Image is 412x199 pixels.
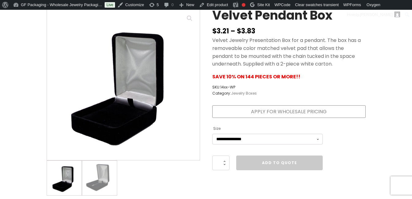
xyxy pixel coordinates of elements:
[220,84,235,90] span: 14xx-WP
[231,91,257,96] a: Jewelry Boxes
[257,2,270,7] span: Site Kit
[105,2,115,8] a: Live
[237,26,241,36] span: $
[212,84,257,90] span: SKU:
[237,26,255,36] bdi: 3.83
[47,161,82,195] img: Velvet Jewelry Presentation Box for a pendant. The box has a removeable color matched velvet pad ...
[242,3,245,7] div: Focus keyphrase not set
[230,26,235,36] span: –
[360,12,393,17] span: [PERSON_NAME]
[212,73,300,80] strong: SAVE 10% ON 144 PIECES OR MORE!!
[212,26,229,36] bdi: 3.21
[345,10,402,20] a: Howdy,
[212,90,257,96] span: Category:
[212,26,217,36] span: $
[213,124,221,133] label: Size
[212,156,229,170] input: Product quantity
[184,13,195,24] a: View full-screen image gallery
[212,8,333,26] h1: Velvet Pendant Box
[212,36,366,68] p: Velvet Jewelry Presentation Box for a pendant. The box has a removeable color matched velvet pad ...
[212,105,366,118] a: Apply for Wholesale Pricing
[82,161,117,195] img: Velvet Jewelry Presentation Box for a pendant. The box has a removeable color matched velvet pad ...
[236,156,323,170] a: Add to Quote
